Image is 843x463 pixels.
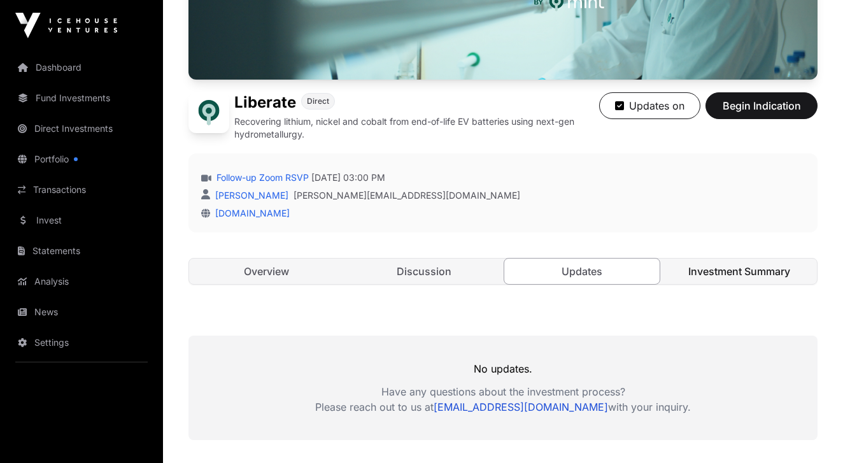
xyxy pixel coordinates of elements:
[10,298,153,326] a: News
[189,259,344,284] a: Overview
[234,92,296,113] h1: Liberate
[705,92,818,119] button: Begin Indication
[10,237,153,265] a: Statements
[10,53,153,82] a: Dashboard
[214,171,309,184] a: Follow-up Zoom RSVP
[210,208,290,218] a: [DOMAIN_NAME]
[188,336,818,440] div: No updates.
[307,96,329,106] span: Direct
[10,329,153,357] a: Settings
[188,92,229,133] img: Liberate
[599,92,700,119] button: Updates on
[347,259,502,284] a: Discussion
[213,190,288,201] a: [PERSON_NAME]
[10,267,153,296] a: Analysis
[434,401,608,413] a: [EMAIL_ADDRESS][DOMAIN_NAME]
[504,258,660,285] a: Updates
[294,189,520,202] a: [PERSON_NAME][EMAIL_ADDRESS][DOMAIN_NAME]
[779,402,843,463] iframe: Chat Widget
[662,259,818,284] a: Investment Summary
[10,176,153,204] a: Transactions
[705,105,818,118] a: Begin Indication
[10,115,153,143] a: Direct Investments
[311,171,385,184] span: [DATE] 03:00 PM
[234,115,599,141] p: Recovering lithium, nickel and cobalt from end-of-life EV batteries using next-gen hydrometallurgy.
[721,98,802,113] span: Begin Indication
[10,84,153,112] a: Fund Investments
[10,145,153,173] a: Portfolio
[15,13,117,38] img: Icehouse Ventures Logo
[189,259,817,284] nav: Tabs
[188,384,818,415] p: Have any questions about the investment process? Please reach out to us at with your inquiry.
[10,206,153,234] a: Invest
